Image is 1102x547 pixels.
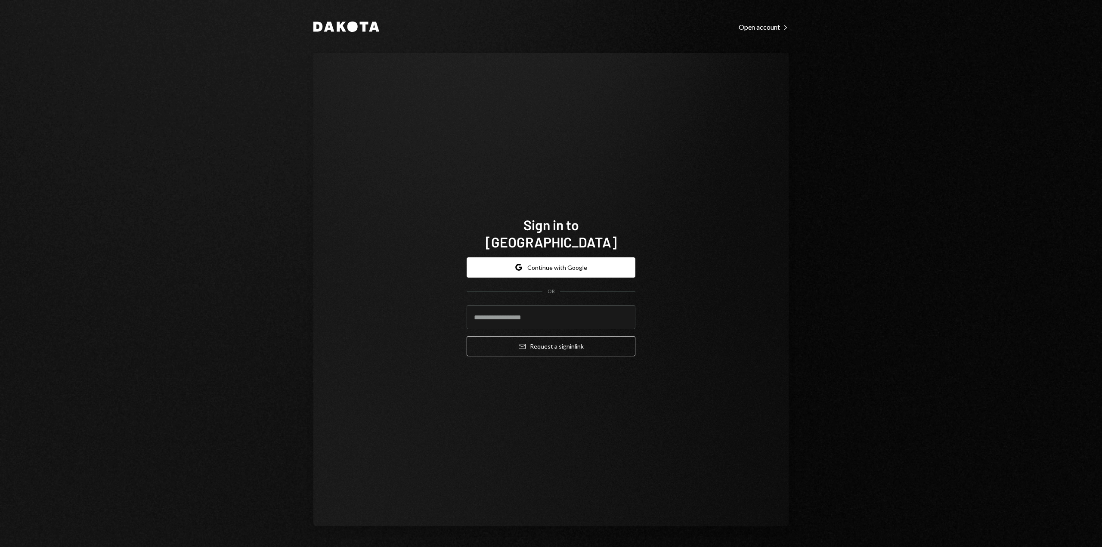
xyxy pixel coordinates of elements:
[467,336,635,356] button: Request a signinlink
[467,257,635,278] button: Continue with Google
[548,288,555,295] div: OR
[739,22,789,31] a: Open account
[739,23,789,31] div: Open account
[467,216,635,250] h1: Sign in to [GEOGRAPHIC_DATA]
